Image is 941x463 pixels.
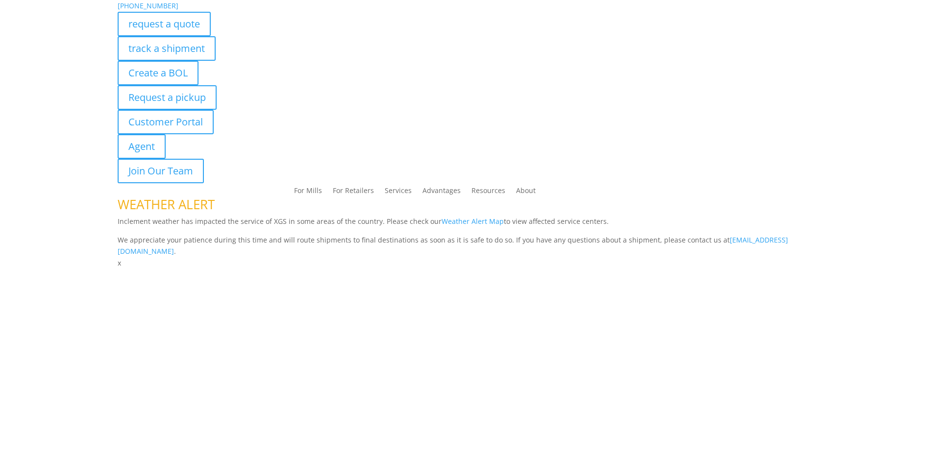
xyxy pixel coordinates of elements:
a: Customer Portal [118,110,214,134]
a: Weather Alert Map [442,217,504,226]
h1: Contact Us [118,269,823,289]
a: Advantages [422,187,461,198]
a: Services [385,187,412,198]
a: [PHONE_NUMBER] [118,1,178,10]
a: track a shipment [118,36,216,61]
p: x [118,257,823,269]
p: Inclement weather has impacted the service of XGS in some areas of the country. Please check our ... [118,216,823,234]
a: Request a pickup [118,85,217,110]
a: About [516,187,536,198]
a: For Mills [294,187,322,198]
p: We appreciate your patience during this time and will route shipments to final destinations as so... [118,234,823,258]
a: Create a BOL [118,61,198,85]
a: Agent [118,134,166,159]
p: Complete the form below and a member of our team will be in touch within 24 hours. [118,289,823,300]
a: For Retailers [333,187,374,198]
span: WEATHER ALERT [118,195,215,213]
a: Resources [471,187,505,198]
a: Join Our Team [118,159,204,183]
a: request a quote [118,12,211,36]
